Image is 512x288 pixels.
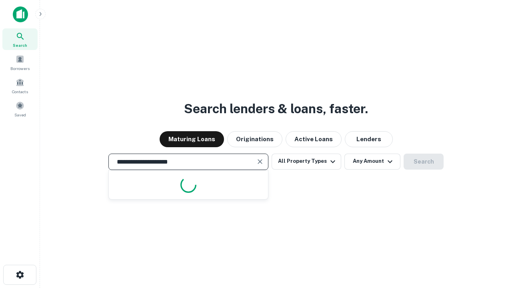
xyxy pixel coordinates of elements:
[2,52,38,73] a: Borrowers
[227,131,282,147] button: Originations
[2,28,38,50] a: Search
[160,131,224,147] button: Maturing Loans
[2,75,38,96] a: Contacts
[286,131,342,147] button: Active Loans
[472,224,512,262] iframe: Chat Widget
[13,42,27,48] span: Search
[14,112,26,118] span: Saved
[272,154,341,170] button: All Property Types
[345,131,393,147] button: Lenders
[10,65,30,72] span: Borrowers
[13,6,28,22] img: capitalize-icon.png
[12,88,28,95] span: Contacts
[254,156,266,167] button: Clear
[2,98,38,120] a: Saved
[184,99,368,118] h3: Search lenders & loans, faster.
[344,154,400,170] button: Any Amount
